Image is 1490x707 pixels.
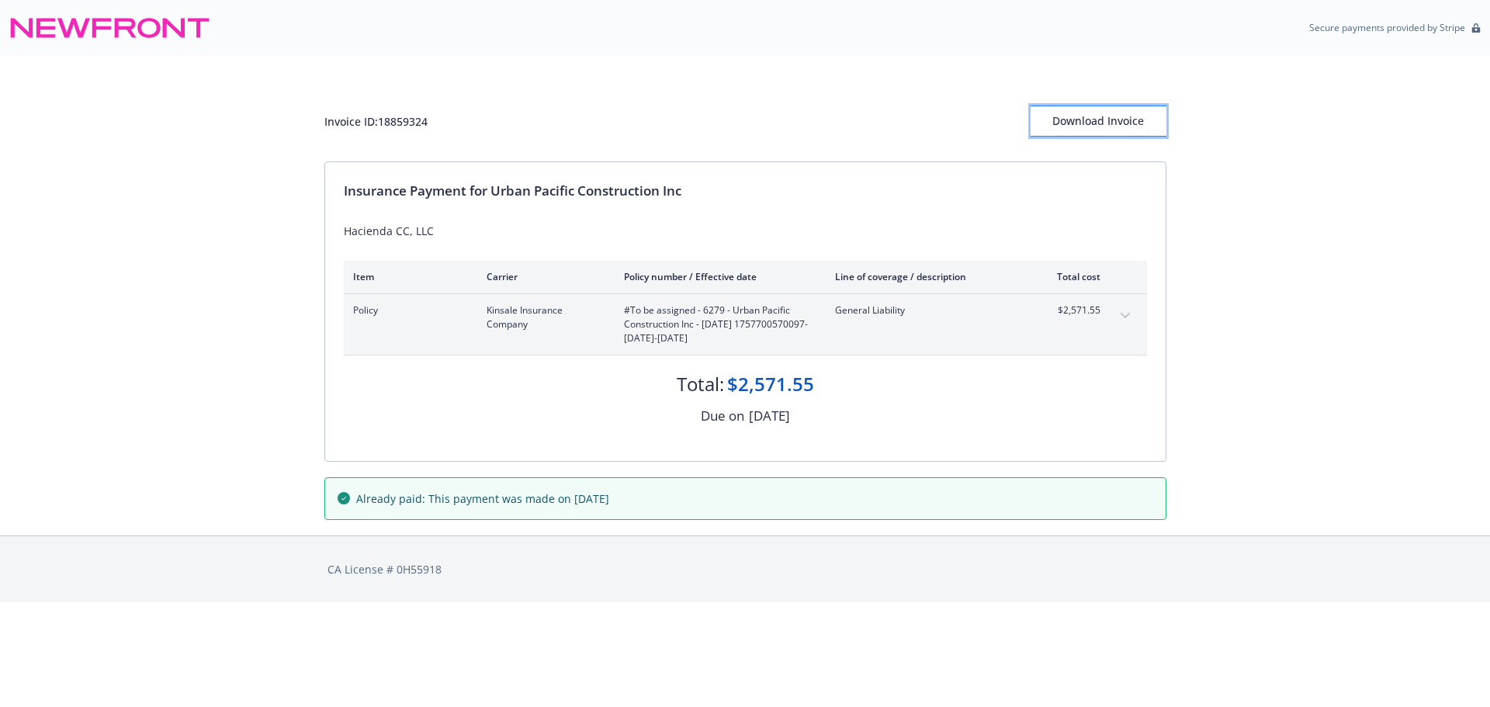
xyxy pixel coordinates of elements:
div: Carrier [487,270,599,283]
button: expand content [1113,303,1138,328]
p: Secure payments provided by Stripe [1309,21,1465,34]
span: General Liability [835,303,1017,317]
div: Download Invoice [1031,106,1166,136]
span: Already paid: This payment was made on [DATE] [356,490,609,507]
div: Invoice ID: 18859324 [324,113,428,130]
div: [DATE] [749,406,790,426]
span: Kinsale Insurance Company [487,303,599,331]
div: Hacienda CC, LLC [344,223,1147,239]
div: Policy number / Effective date [624,270,810,283]
div: Due on [701,406,744,426]
div: Line of coverage / description [835,270,1017,283]
div: Insurance Payment for Urban Pacific Construction Inc [344,181,1147,201]
span: #To be assigned - 6279 - Urban Pacific Construction Inc - [DATE] 1757700570097 - [DATE]-[DATE] [624,303,810,345]
div: $2,571.55 [727,371,814,397]
div: Item [353,270,462,283]
span: $2,571.55 [1042,303,1100,317]
button: Download Invoice [1031,106,1166,137]
span: Policy [353,303,462,317]
div: Total: [677,371,724,397]
div: Total cost [1042,270,1100,283]
div: PolicyKinsale Insurance Company#To be assigned - 6279 - Urban Pacific Construction Inc - [DATE] 1... [344,294,1147,355]
div: CA License # 0H55918 [327,561,1163,577]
